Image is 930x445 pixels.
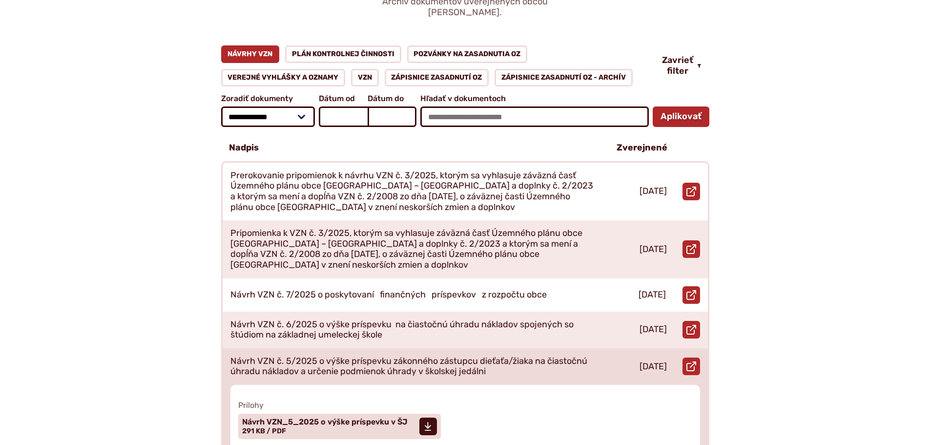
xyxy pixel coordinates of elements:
[662,55,693,76] span: Zavrieť filter
[221,45,280,63] a: Návrhy VZN
[221,69,346,86] a: Verejné vyhlášky a oznamy
[617,143,667,153] p: Zverejnené
[640,244,667,255] p: [DATE]
[420,106,648,127] input: Hľadať v dokumentoch
[420,94,648,103] span: Hľadať v dokumentoch
[368,106,416,127] input: Dátum do
[640,324,667,335] p: [DATE]
[654,55,709,76] button: Zavrieť filter
[640,186,667,197] p: [DATE]
[230,319,594,340] p: Návrh VZN č. 6/2025 o výške príspevku na čiastočnú úhradu nákladov spojených so štúdiom na základ...
[221,106,315,127] select: Zoradiť dokumenty
[238,401,692,410] span: Prílohy
[242,418,408,426] span: Návrh VZN_5_2025 o výške príspevku v ŠJ
[319,106,368,127] input: Dátum od
[385,69,489,86] a: Zápisnice zasadnutí OZ
[221,94,315,103] span: Zoradiť dokumenty
[351,69,379,86] a: VZN
[238,414,441,439] a: Návrh VZN_5_2025 o výške príspevku v ŠJ 291 KB / PDF
[230,356,594,377] p: Návrh VZN č. 5/2025 o výške príspevku zákonného zástupcu dieťaťa/žiaka na čiastočnú úhradu náklad...
[319,94,368,103] span: Dátum od
[639,290,666,300] p: [DATE]
[368,94,416,103] span: Dátum do
[640,361,667,372] p: [DATE]
[242,427,286,435] span: 291 KB / PDF
[407,45,528,63] a: Pozvánky na zasadnutia OZ
[230,228,594,270] p: Pripomienka k VZN č. 3/2025, ktorým sa vyhlasuje záväzná časť Územného plánu obce [GEOGRAPHIC_DAT...
[229,143,259,153] p: Nadpis
[653,106,709,127] button: Aplikovať
[230,290,547,300] p: Návrh VZN č. 7/2025 o poskytovaní finančných príspevkov z rozpočtu obce
[230,170,594,212] p: Prerokovanie pripomienok k návrhu VZN č. 3/2025, ktorým sa vyhlasuje záväzná časť Územného plánu ...
[285,45,401,63] a: Plán kontrolnej činnosti
[495,69,633,86] a: Zápisnice zasadnutí OZ - ARCHÍV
